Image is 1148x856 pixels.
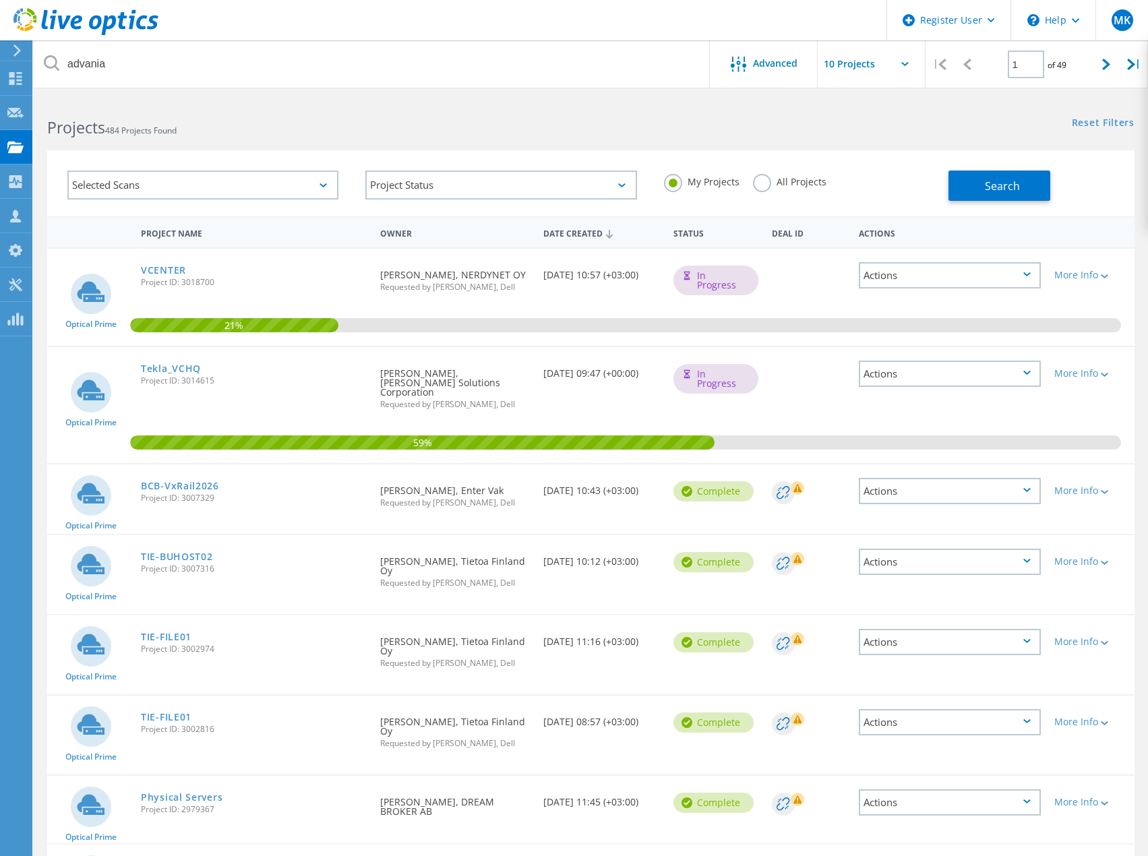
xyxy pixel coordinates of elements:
div: | [926,40,953,88]
b: Projects [47,117,105,138]
div: [PERSON_NAME], Tietoa Finland Oy [373,535,537,601]
a: TIE-FILE01 [141,712,191,722]
span: Requested by [PERSON_NAME], Dell [380,400,530,408]
div: [DATE] 11:45 (+03:00) [537,776,667,820]
div: Actions [859,361,1041,387]
span: Project ID: 3002816 [141,725,367,733]
label: All Projects [753,174,826,187]
span: Project ID: 2979367 [141,805,367,814]
div: In Progress [673,266,758,295]
a: Live Optics Dashboard [13,28,158,38]
div: Actions [859,789,1041,816]
span: Requested by [PERSON_NAME], Dell [380,659,530,667]
div: [DATE] 10:43 (+03:00) [537,464,667,509]
span: Requested by [PERSON_NAME], Dell [380,739,530,747]
a: Physical Servers [141,793,222,802]
div: Complete [673,552,754,572]
input: Search projects by name, owner, ID, company, etc [34,40,711,88]
div: [PERSON_NAME], Tietoa Finland Oy [373,696,537,761]
span: Project ID: 3002974 [141,645,367,653]
span: Requested by [PERSON_NAME], Dell [380,579,530,587]
div: Actions [859,549,1041,575]
div: [DATE] 10:57 (+03:00) [537,249,667,293]
div: [PERSON_NAME], DREAM BROKER AB [373,776,537,830]
svg: \n [1027,14,1039,26]
div: More Info [1054,797,1128,807]
span: Project ID: 3018700 [141,278,367,286]
div: Actions [859,262,1041,288]
a: VCENTER [141,266,186,275]
span: MK [1114,15,1130,26]
div: [DATE] 10:12 (+03:00) [537,535,667,580]
div: Owner [373,220,537,245]
div: Deal Id [765,220,852,245]
span: Optical Prime [65,753,117,761]
span: Requested by [PERSON_NAME], Dell [380,499,530,507]
div: More Info [1054,369,1128,378]
div: [PERSON_NAME], [PERSON_NAME] Solutions Corporation [373,347,537,422]
div: [PERSON_NAME], NERDYNET OY [373,249,537,305]
div: Actions [859,478,1041,504]
div: [PERSON_NAME], Enter Vak [373,464,537,520]
span: Optical Prime [65,673,117,681]
div: More Info [1054,486,1128,495]
div: Complete [673,793,754,813]
div: More Info [1054,717,1128,727]
a: Tekla_VCHQ [141,364,201,373]
div: Actions [859,629,1041,655]
span: Requested by [PERSON_NAME], Dell [380,283,530,291]
div: [DATE] 08:57 (+03:00) [537,696,667,740]
div: Complete [673,712,754,733]
div: In Progress [673,364,758,394]
span: 21% [130,318,338,330]
div: Status [667,220,764,245]
span: Search [985,179,1020,193]
span: Project ID: 3007329 [141,494,367,502]
div: More Info [1054,557,1128,566]
div: [PERSON_NAME], Tietoa Finland Oy [373,615,537,681]
div: More Info [1054,270,1128,280]
div: Complete [673,481,754,501]
label: My Projects [664,174,739,187]
span: Optical Prime [65,522,117,530]
div: | [1120,40,1148,88]
span: of 49 [1048,59,1066,71]
div: Selected Scans [67,171,338,200]
a: Reset Filters [1072,118,1135,129]
span: Optical Prime [65,833,117,841]
div: [DATE] 09:47 (+00:00) [537,347,667,392]
div: Actions [859,709,1041,735]
div: Actions [852,220,1048,245]
span: Project ID: 3014615 [141,377,367,385]
div: [DATE] 11:16 (+03:00) [537,615,667,660]
div: Complete [673,632,754,652]
div: Project Name [134,220,373,245]
div: Date Created [537,220,667,245]
span: 484 Projects Found [105,125,177,136]
div: More Info [1054,637,1128,646]
span: Project ID: 3007316 [141,565,367,573]
span: Advanced [753,59,797,68]
span: Optical Prime [65,592,117,601]
a: TIE-FILE01 [141,632,191,642]
div: Project Status [365,171,636,200]
span: Optical Prime [65,419,117,427]
button: Search [948,171,1050,201]
a: TIE-BUHOST02 [141,552,212,561]
span: 59% [130,435,715,448]
span: Optical Prime [65,320,117,328]
a: BCB-VxRail2026 [141,481,219,491]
